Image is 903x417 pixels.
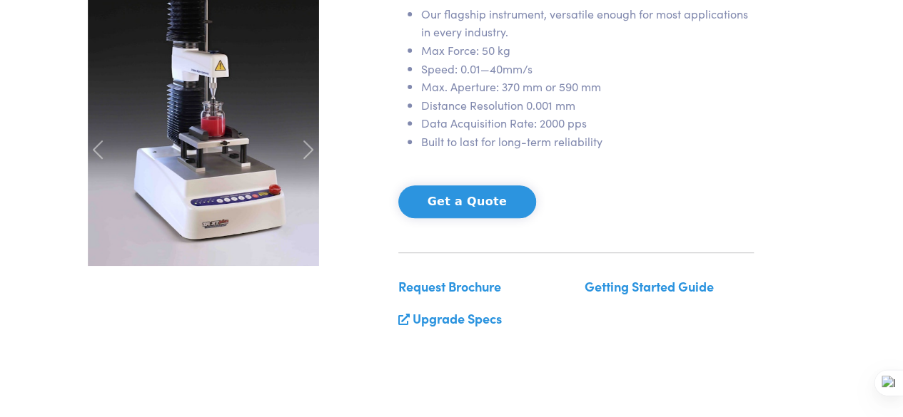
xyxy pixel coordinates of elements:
li: Distance Resolution 0.001 mm [421,96,754,115]
a: Request Brochure [398,277,501,295]
button: Get a Quote [398,185,536,218]
li: Max. Aperture: 370 mm or 590 mm [421,78,754,96]
a: Getting Started Guide [585,277,714,295]
li: Speed: 0.01—40mm/s [421,60,754,78]
li: Our flagship instrument, versatile enough for most applications in every industry. [421,5,754,41]
li: Built to last for long-term reliability [421,133,754,151]
a: Upgrade Specs [413,309,502,327]
li: Data Acquisition Rate: 2000 pps [421,114,754,133]
li: Max Force: 50 kg [421,41,754,60]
